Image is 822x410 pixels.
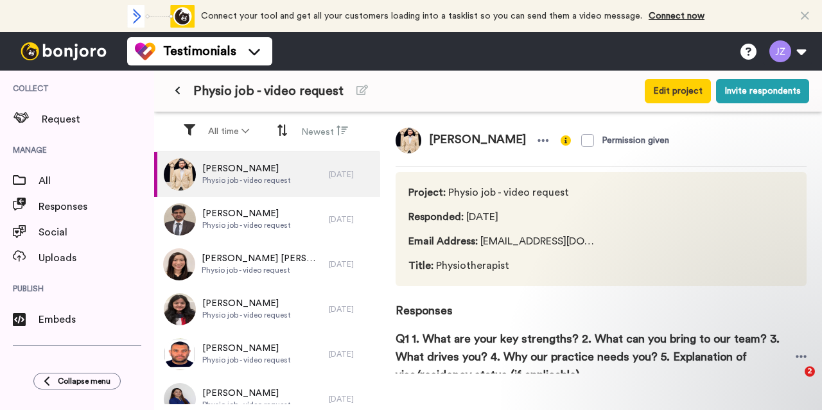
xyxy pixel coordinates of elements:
div: [DATE] [329,259,374,269]
span: Uploads [39,250,154,266]
span: Responses [39,199,154,214]
span: Embeds [39,312,154,327]
img: info-yellow.svg [561,135,571,146]
div: [DATE] [329,214,374,225]
span: Title : [408,261,433,271]
span: Connect your tool and get all your customers loading into a tasklist so you can send them a video... [201,12,642,21]
img: bj-logo-header-white.svg [15,42,112,60]
span: 2 [805,366,815,377]
button: Edit project [645,79,711,103]
button: Invite respondents [716,79,809,103]
span: [PERSON_NAME] [202,342,291,355]
button: All time [200,120,257,143]
img: 839010dc-8a3e-4679-83be-acfbaacf5468.jpeg [164,338,196,370]
span: [PERSON_NAME] [202,297,291,310]
span: Testimonials [163,42,236,60]
span: Physio job - video request [202,265,322,275]
span: [PERSON_NAME] [421,128,534,153]
a: [PERSON_NAME] [PERSON_NAME]Physio job - video request[DATE] [154,242,380,287]
img: 31b629c8-8834-431e-8778-82e18643d61c.jpeg [396,128,421,153]
button: Collapse menu [33,373,121,389]
span: Physio job - video request [408,185,603,200]
img: 31b629c8-8834-431e-8778-82e18643d61c.jpeg [164,158,196,191]
div: animation [124,5,195,28]
span: [PERSON_NAME] [202,207,291,220]
div: [DATE] [329,304,374,314]
span: Physio job - video request [202,220,291,230]
span: Q1 1. What are your key strengths? 2. What can you bring to our team? 3. What drives you? 4. Why ... [396,330,796,384]
span: Social [39,225,154,240]
span: [PERSON_NAME] [PERSON_NAME] [202,252,322,265]
a: [PERSON_NAME]Physio job - video request[DATE] [154,152,380,197]
span: Responded : [408,212,464,222]
span: Collapse menu [58,376,110,386]
img: tm-color.svg [135,41,155,62]
div: Permission given [602,134,669,147]
iframe: Intercom live chat [778,366,809,397]
a: [PERSON_NAME]Physio job - video request[DATE] [154,287,380,332]
span: Physio job - video request [202,310,291,320]
div: [DATE] [329,394,374,404]
span: Responses [396,286,807,320]
span: Physio job - video request [202,355,291,365]
a: [PERSON_NAME]Physio job - video request[DATE] [154,332,380,377]
div: [DATE] [329,169,374,180]
span: Physio job - video request [202,175,291,185]
img: 23d5243d-1ce5-4901-b7c5-7c14fc709a77.jpeg [164,203,196,235]
span: All [39,173,154,189]
span: Email Address : [408,236,478,246]
a: [PERSON_NAME]Physio job - video request[DATE] [154,197,380,242]
span: [DATE] [408,209,603,225]
img: 48e168f9-882f-4b32-a5c6-c0d518e8abed.jpeg [163,248,195,280]
div: [DATE] [329,349,374,359]
img: a8b70e12-7f2f-4868-a06e-a941612d123e.jpeg [164,293,196,325]
span: Physio job - video request [202,400,291,410]
span: [PERSON_NAME] [202,162,291,175]
span: [PERSON_NAME] [202,387,291,400]
a: Connect now [649,12,704,21]
span: Project : [408,187,446,198]
span: Physio job - video request [193,82,344,100]
span: [EMAIL_ADDRESS][DOMAIN_NAME] [408,234,603,249]
button: Newest [293,119,356,144]
span: Request [42,112,154,127]
span: Physiotherapist [408,258,603,273]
